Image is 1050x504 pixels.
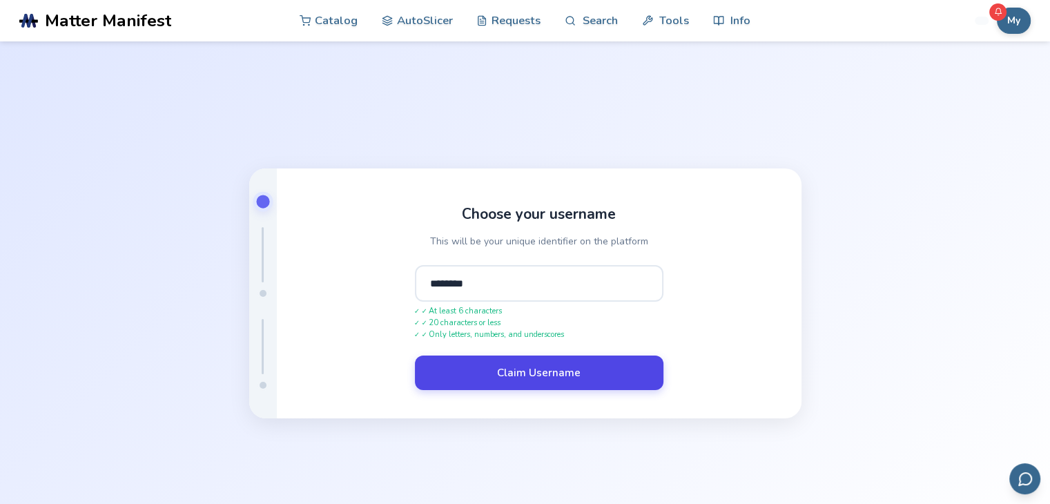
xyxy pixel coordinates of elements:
[997,8,1031,34] button: My
[462,206,616,222] h1: Choose your username
[415,307,663,316] span: ✓ At least 6 characters
[1009,463,1040,494] button: Send feedback via email
[45,11,171,30] span: Matter Manifest
[415,356,663,390] button: Claim Username
[430,234,648,249] p: This will be your unique identifier on the platform
[415,331,663,340] span: ✓ Only letters, numbers, and underscores
[415,319,663,328] span: ✓ 20 characters or less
